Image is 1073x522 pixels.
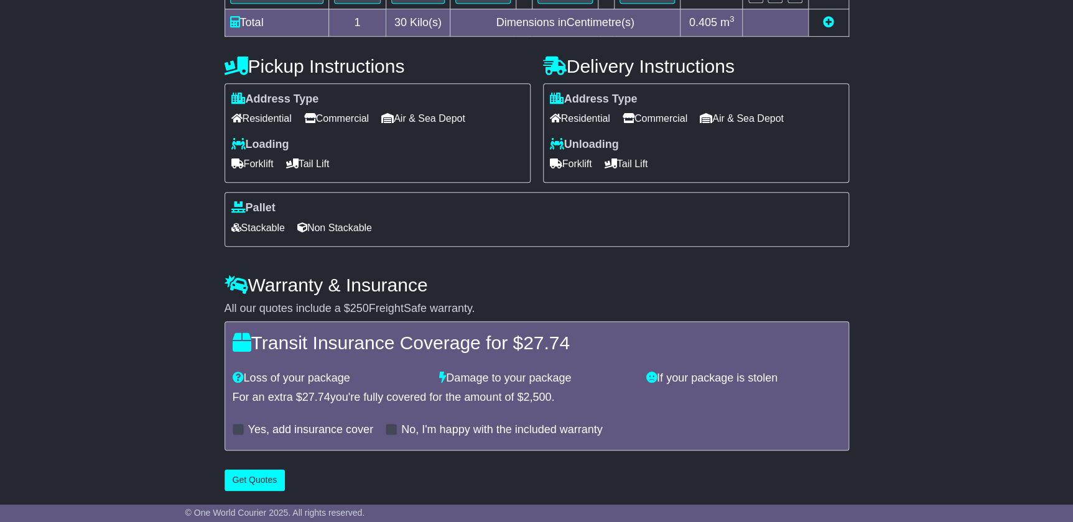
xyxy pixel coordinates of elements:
[623,109,687,128] span: Commercial
[401,423,603,437] label: No, I'm happy with the included warranty
[231,93,319,106] label: Address Type
[226,372,434,385] div: Loss of your package
[231,201,276,215] label: Pallet
[550,138,619,152] label: Unloading
[231,154,274,173] span: Forklift
[248,423,373,437] label: Yes, add insurance cover
[286,154,330,173] span: Tail Lift
[700,109,784,128] span: Air & Sea Depot
[730,14,735,24] sup: 3
[523,332,570,353] span: 27.74
[304,109,369,128] span: Commercial
[450,9,680,36] td: Dimensions in Centimetre(s)
[233,391,841,405] div: For an extra $ you're fully covered for the amount of $ .
[689,16,717,29] span: 0.405
[225,9,328,36] td: Total
[550,109,610,128] span: Residential
[225,56,531,76] h4: Pickup Instructions
[225,469,286,491] button: Get Quotes
[543,56,849,76] h4: Delivery Instructions
[720,16,735,29] span: m
[231,138,289,152] label: Loading
[394,16,407,29] span: 30
[640,372,847,385] div: If your package is stolen
[185,508,365,518] span: © One World Courier 2025. All rights reserved.
[381,109,465,128] span: Air & Sea Depot
[328,9,386,36] td: 1
[433,372,640,385] div: Damage to your package
[605,154,648,173] span: Tail Lift
[225,275,849,295] h4: Warranty & Insurance
[225,302,849,316] div: All our quotes include a $ FreightSafe warranty.
[231,109,292,128] span: Residential
[231,218,285,237] span: Stackable
[550,93,638,106] label: Address Type
[386,9,450,36] td: Kilo(s)
[823,16,834,29] a: Add new item
[233,332,841,353] h4: Transit Insurance Coverage for $
[550,154,592,173] span: Forklift
[523,391,551,403] span: 2,500
[350,302,369,314] span: 250
[297,218,372,237] span: Non Stackable
[302,391,330,403] span: 27.74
